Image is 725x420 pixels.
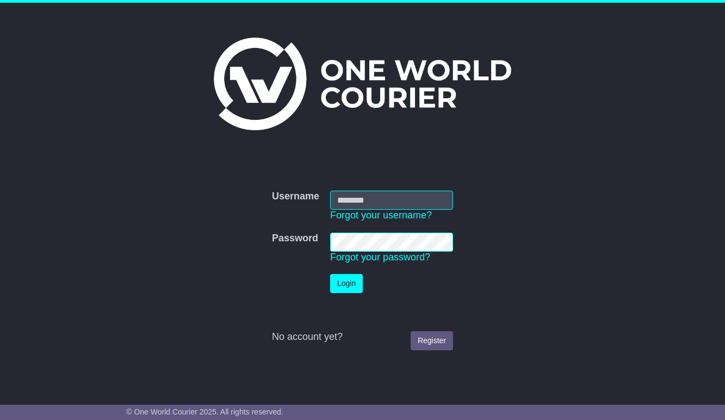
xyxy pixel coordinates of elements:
[330,252,430,263] a: Forgot your password?
[330,274,363,293] button: Login
[272,191,319,203] label: Username
[126,407,283,416] span: © One World Courier 2025. All rights reserved.
[330,210,432,221] a: Forgot your username?
[411,331,453,350] a: Register
[214,38,511,130] img: One World
[272,331,453,343] div: No account yet?
[272,233,318,245] label: Password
